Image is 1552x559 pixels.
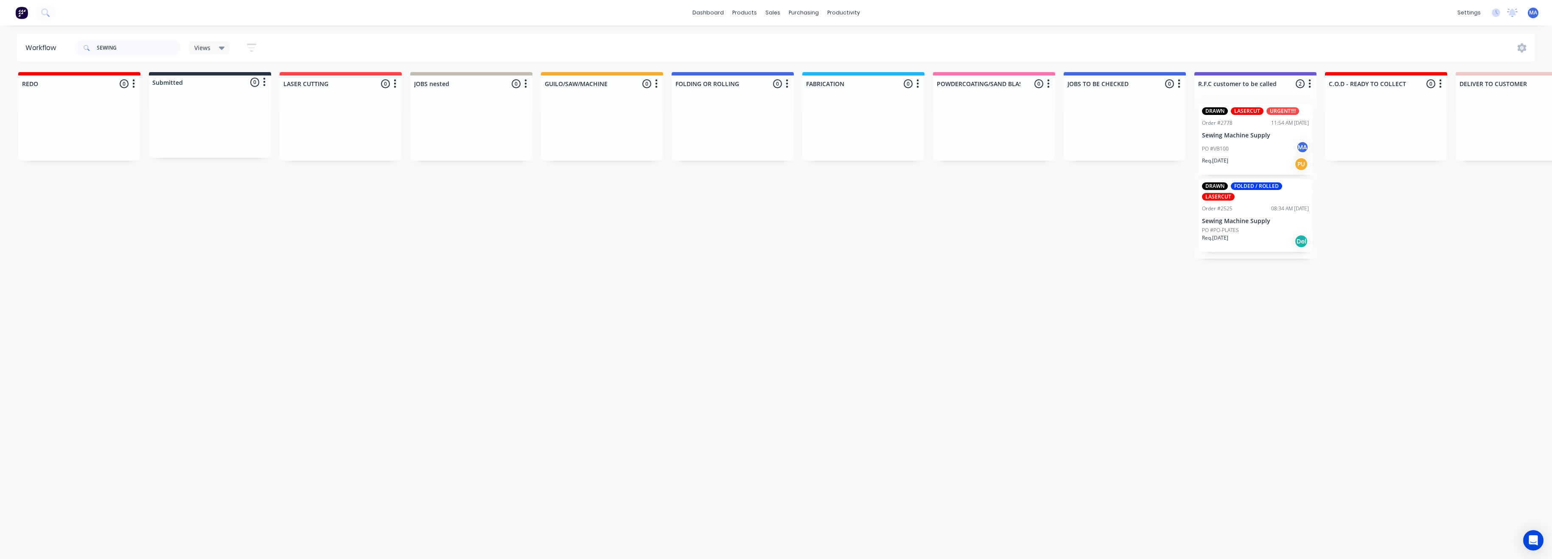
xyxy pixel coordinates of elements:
div: 11:54 AM [DATE] [1271,119,1309,127]
div: purchasing [784,6,823,19]
div: MA [1296,141,1309,154]
p: Sewing Machine Supply [1202,218,1309,225]
div: Order #2525 [1202,205,1233,212]
p: Req. [DATE] [1202,157,1228,165]
div: Order #2778 [1202,119,1233,127]
div: products [728,6,761,19]
div: sales [761,6,784,19]
div: DRAWNLASERCUTURGENT!!!!Order #277811:54 AM [DATE]Sewing Machine SupplyPO #VB100MAReq.[DATE]PU [1199,104,1312,175]
div: FOLDED / ROLLED [1231,182,1282,190]
span: MA [1529,9,1537,17]
span: Views [194,43,210,52]
div: URGENT!!!! [1266,107,1299,115]
img: Factory [15,6,28,19]
div: Del [1294,235,1308,248]
p: Req. [DATE] [1202,234,1228,242]
div: DRAWNFOLDED / ROLLEDLASERCUTOrder #252508:34 AM [DATE]Sewing Machine SupplyPO #PO-PLATESReq.[DATE... [1199,179,1312,252]
div: DRAWN [1202,107,1228,115]
div: 08:34 AM [DATE] [1271,205,1309,212]
div: DRAWN [1202,182,1228,190]
div: Workflow [25,43,60,53]
a: dashboard [688,6,728,19]
div: PU [1294,157,1308,171]
div: Open Intercom Messenger [1523,530,1544,551]
div: settings [1453,6,1485,19]
p: PO #PO-PLATES [1202,226,1239,234]
p: Sewing Machine Supply [1202,132,1309,139]
div: LASERCUT [1202,193,1235,201]
div: productivity [823,6,864,19]
input: Search for orders... [97,39,181,56]
p: PO #VB100 [1202,145,1229,153]
div: LASERCUT [1231,107,1263,115]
